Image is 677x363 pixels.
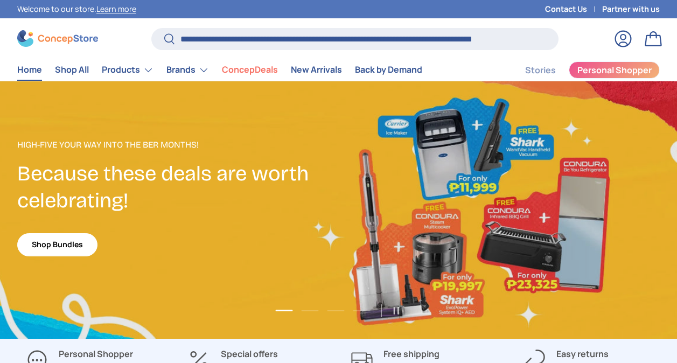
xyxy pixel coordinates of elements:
h2: Because these deals are worth celebrating! [17,160,339,214]
strong: Personal Shopper [59,348,133,360]
a: Back by Demand [355,59,422,80]
a: Stories [525,60,556,81]
p: Welcome to our store. [17,3,136,15]
nav: Secondary [499,59,660,81]
strong: Easy returns [556,348,609,360]
a: Shop Bundles [17,233,97,256]
strong: Free shipping [383,348,439,360]
a: Brands [166,59,209,81]
a: Contact Us [545,3,602,15]
a: Personal Shopper [569,61,660,79]
strong: Special offers [221,348,278,360]
span: Personal Shopper [577,66,652,74]
a: Home [17,59,42,80]
a: Learn more [96,4,136,14]
a: Partner with us [602,3,660,15]
a: New Arrivals [291,59,342,80]
img: ConcepStore [17,30,98,47]
a: Shop All [55,59,89,80]
p: High-Five Your Way Into the Ber Months! [17,138,339,151]
a: Products [102,59,153,81]
summary: Products [95,59,160,81]
a: ConcepDeals [222,59,278,80]
summary: Brands [160,59,215,81]
nav: Primary [17,59,422,81]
